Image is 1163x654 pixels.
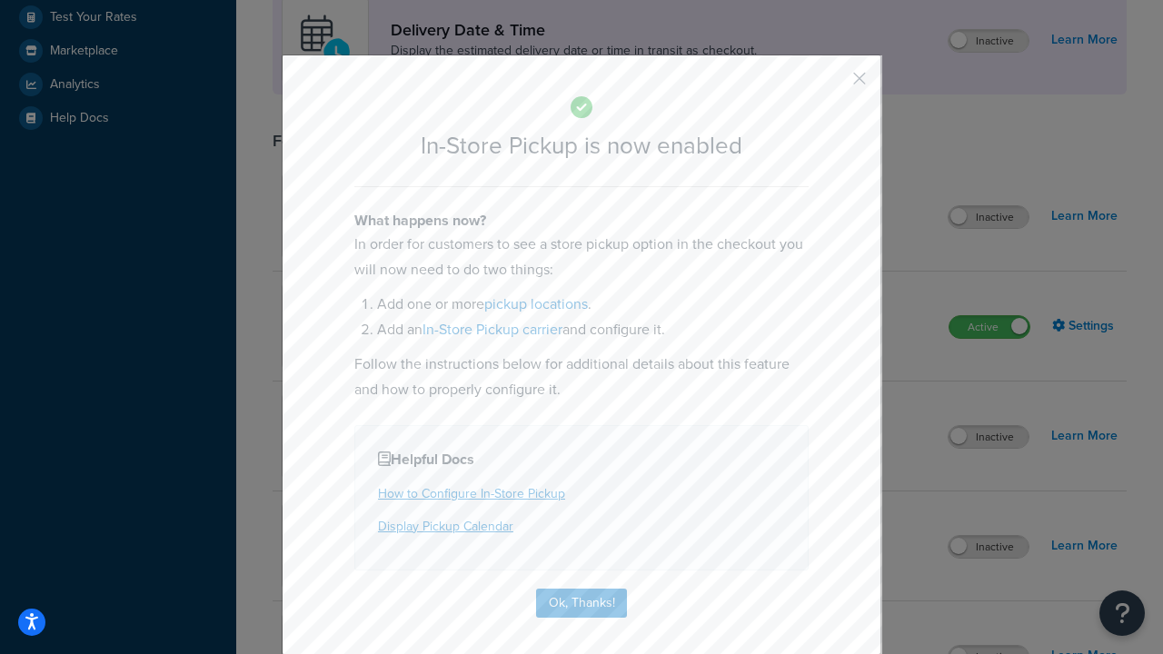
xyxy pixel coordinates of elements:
[377,317,809,342] li: Add an and configure it.
[354,210,809,232] h4: What happens now?
[378,449,785,471] h4: Helpful Docs
[354,133,809,159] h2: In-Store Pickup is now enabled
[422,319,562,340] a: In-Store Pickup carrier
[354,232,809,282] p: In order for customers to see a store pickup option in the checkout you will now need to do two t...
[536,589,627,618] button: Ok, Thanks!
[378,484,565,503] a: How to Configure In-Store Pickup
[484,293,588,314] a: pickup locations
[377,292,809,317] li: Add one or more .
[354,352,809,402] p: Follow the instructions below for additional details about this feature and how to properly confi...
[378,517,513,536] a: Display Pickup Calendar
